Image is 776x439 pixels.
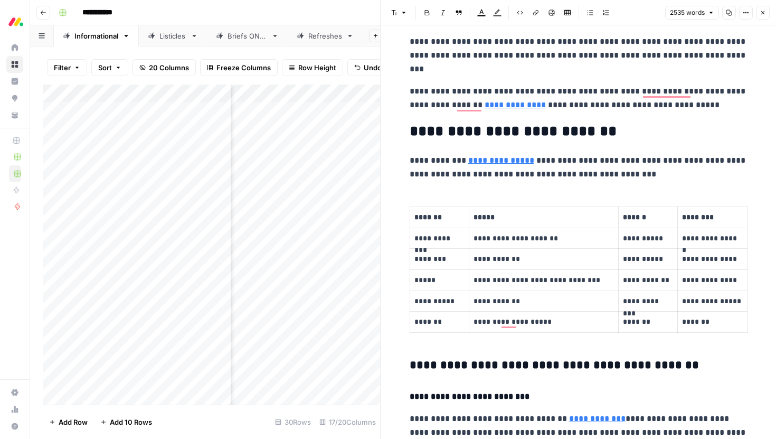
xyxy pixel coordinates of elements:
[59,417,88,427] span: Add Row
[6,384,23,401] a: Settings
[94,414,158,431] button: Add 10 Rows
[670,8,705,17] span: 2535 words
[47,59,87,76] button: Filter
[110,417,152,427] span: Add 10 Rows
[216,62,271,73] span: Freeze Columns
[271,414,315,431] div: 30 Rows
[228,31,267,41] div: Briefs ONLY
[54,25,139,46] a: Informational
[6,39,23,56] a: Home
[6,401,23,418] a: Usage
[207,25,288,46] a: Briefs ONLY
[91,59,128,76] button: Sort
[74,31,118,41] div: Informational
[6,107,23,124] a: Your Data
[364,62,382,73] span: Undo
[288,25,363,46] a: Refreshes
[98,62,112,73] span: Sort
[159,31,186,41] div: Listicles
[6,90,23,107] a: Opportunities
[315,414,380,431] div: 17/20 Columns
[139,25,207,46] a: Listicles
[282,59,343,76] button: Row Height
[6,8,23,35] button: Workspace: Monday.com
[298,62,336,73] span: Row Height
[665,6,719,20] button: 2535 words
[308,31,342,41] div: Refreshes
[149,62,189,73] span: 20 Columns
[43,414,94,431] button: Add Row
[347,59,389,76] button: Undo
[200,59,278,76] button: Freeze Columns
[6,12,25,31] img: Monday.com Logo
[54,62,71,73] span: Filter
[6,418,23,435] button: Help + Support
[133,59,196,76] button: 20 Columns
[6,56,23,73] a: Browse
[6,73,23,90] a: Insights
